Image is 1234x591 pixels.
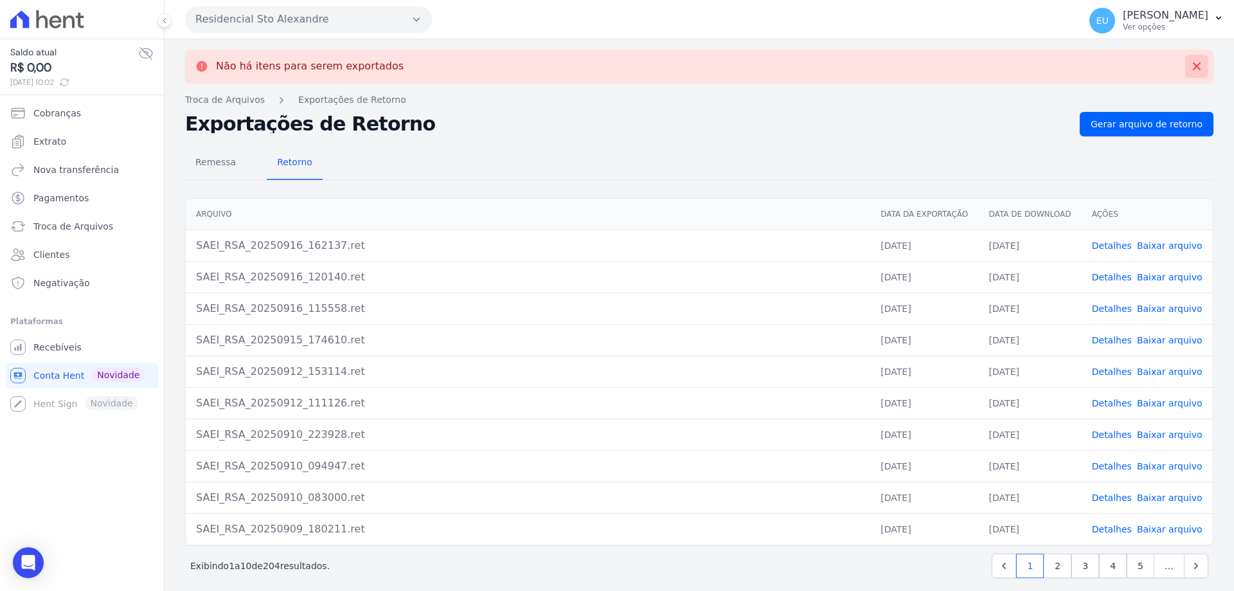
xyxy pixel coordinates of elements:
a: Baixar arquivo [1137,430,1203,440]
h2: Exportações de Retorno [185,115,1069,133]
th: Data de Download [979,199,1082,230]
span: Clientes [33,248,69,261]
span: Novidade [92,368,145,382]
nav: Sidebar [10,100,154,417]
p: Ver opções [1123,22,1208,32]
a: Detalhes [1092,398,1132,408]
span: Saldo atual [10,46,138,59]
a: Clientes [5,242,159,268]
td: [DATE] [979,293,1082,324]
div: SAEI_RSA_20250910_094947.ret [196,459,860,474]
a: Detalhes [1092,272,1132,282]
td: [DATE] [979,356,1082,387]
a: Detalhes [1092,335,1132,345]
a: Remessa [185,147,246,180]
a: Baixar arquivo [1137,493,1203,503]
td: [DATE] [979,513,1082,545]
a: Baixar arquivo [1137,272,1203,282]
span: Retorno [269,149,320,175]
a: Pagamentos [5,185,159,211]
span: Recebíveis [33,341,82,354]
td: [DATE] [870,324,978,356]
a: Exportações de Retorno [298,93,406,107]
div: Open Intercom Messenger [13,547,44,578]
span: Nova transferência [33,163,119,176]
a: Conta Hent Novidade [5,363,159,388]
td: [DATE] [979,261,1082,293]
a: Previous [992,554,1016,578]
a: Troca de Arquivos [5,214,159,239]
td: [DATE] [870,387,978,419]
button: Residencial Sto Alexandre [185,6,432,32]
a: 4 [1099,554,1127,578]
td: [DATE] [979,482,1082,513]
span: Remessa [188,149,244,175]
span: EU [1096,16,1109,25]
div: SAEI_RSA_20250910_083000.ret [196,490,860,505]
span: Troca de Arquivos [33,220,113,233]
div: SAEI_RSA_20250916_120140.ret [196,269,860,285]
th: Arquivo [186,199,870,230]
a: Detalhes [1092,304,1132,314]
td: [DATE] [870,419,978,450]
a: Baixar arquivo [1137,241,1203,251]
span: Gerar arquivo de retorno [1091,118,1203,131]
a: Next [1184,554,1208,578]
a: Detalhes [1092,430,1132,440]
nav: Breadcrumb [185,93,1213,107]
td: [DATE] [870,450,978,482]
td: [DATE] [979,450,1082,482]
p: Exibindo a de resultados. [190,559,330,572]
a: Detalhes [1092,241,1132,251]
a: Negativação [5,270,159,296]
td: [DATE] [870,513,978,545]
a: 3 [1071,554,1099,578]
div: SAEI_RSA_20250916_162137.ret [196,238,860,253]
a: 5 [1127,554,1154,578]
td: [DATE] [979,324,1082,356]
div: SAEI_RSA_20250916_115558.ret [196,301,860,316]
span: Extrato [33,135,66,148]
div: SAEI_RSA_20250909_180211.ret [196,522,860,537]
span: Negativação [33,277,90,289]
a: 2 [1044,554,1071,578]
td: [DATE] [870,230,978,261]
div: SAEI_RSA_20250912_153114.ret [196,364,860,379]
span: R$ 0,00 [10,59,138,77]
a: Detalhes [1092,524,1132,534]
td: [DATE] [979,230,1082,261]
a: Detalhes [1092,367,1132,377]
td: [DATE] [979,419,1082,450]
a: Baixar arquivo [1137,524,1203,534]
div: SAEI_RSA_20250912_111126.ret [196,396,860,411]
p: [PERSON_NAME] [1123,9,1208,22]
a: Baixar arquivo [1137,304,1203,314]
a: Retorno [267,147,323,180]
a: 1 [1016,554,1044,578]
span: 10 [240,561,252,571]
span: 204 [263,561,280,571]
td: [DATE] [870,356,978,387]
span: 1 [229,561,235,571]
td: [DATE] [870,293,978,324]
a: Extrato [5,129,159,154]
a: Gerar arquivo de retorno [1080,112,1213,136]
p: Não há itens para serem exportados [216,60,404,73]
a: Nova transferência [5,157,159,183]
a: Troca de Arquivos [185,93,265,107]
th: Ações [1082,199,1213,230]
a: Recebíveis [5,334,159,360]
div: SAEI_RSA_20250915_174610.ret [196,332,860,348]
a: Baixar arquivo [1137,461,1203,471]
span: [DATE] 10:02 [10,77,138,88]
a: Detalhes [1092,461,1132,471]
a: Baixar arquivo [1137,335,1203,345]
span: Cobranças [33,107,81,120]
span: Pagamentos [33,192,89,205]
div: Plataformas [10,314,154,329]
td: [DATE] [979,387,1082,419]
span: … [1154,554,1185,578]
a: Detalhes [1092,493,1132,503]
th: Data da Exportação [870,199,978,230]
div: SAEI_RSA_20250910_223928.ret [196,427,860,442]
